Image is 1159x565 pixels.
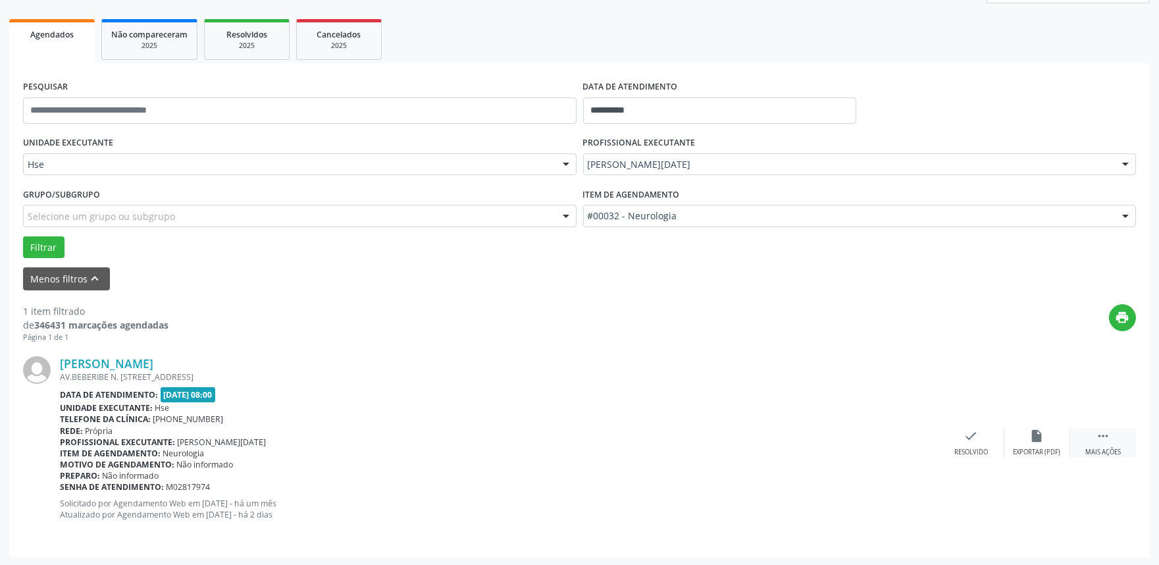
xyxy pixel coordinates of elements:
[583,77,678,97] label: DATA DE ATENDIMENTO
[60,414,151,425] b: Telefone da clínica:
[161,387,216,402] span: [DATE] 08:00
[1085,448,1121,457] div: Mais ações
[60,371,939,383] div: AV.BEBERIBE N. [STREET_ADDRESS]
[88,271,103,286] i: keyboard_arrow_up
[954,448,988,457] div: Resolvido
[317,29,361,40] span: Cancelados
[86,425,113,437] span: Própria
[60,459,174,470] b: Motivo de agendamento:
[60,402,153,414] b: Unidade executante:
[588,158,1110,171] span: [PERSON_NAME][DATE]
[111,29,188,40] span: Não compareceram
[23,133,113,153] label: UNIDADE EXECUTANTE
[23,267,110,290] button: Menos filtroskeyboard_arrow_up
[60,448,161,459] b: Item de agendamento:
[23,77,68,97] label: PESQUISAR
[1030,429,1044,443] i: insert_drive_file
[583,184,680,205] label: Item de agendamento
[111,41,188,51] div: 2025
[214,41,280,51] div: 2025
[178,437,267,448] span: [PERSON_NAME][DATE]
[28,158,550,171] span: Hse
[163,448,205,459] span: Neurologia
[583,133,696,153] label: PROFISSIONAL EXECUTANTE
[177,459,234,470] span: Não informado
[60,498,939,520] p: Solicitado por Agendamento Web em [DATE] - há um mês Atualizado por Agendamento Web em [DATE] - h...
[60,437,175,448] b: Profissional executante:
[60,470,100,481] b: Preparo:
[103,470,159,481] span: Não informado
[60,389,158,400] b: Data de atendimento:
[155,402,170,414] span: Hse
[1109,304,1136,331] button: print
[23,236,64,259] button: Filtrar
[23,304,168,318] div: 1 item filtrado
[30,29,74,40] span: Agendados
[964,429,979,443] i: check
[23,184,100,205] label: Grupo/Subgrupo
[588,209,1110,223] span: #00032 - Neurologia
[1096,429,1110,443] i: 
[60,481,164,493] b: Senha de atendimento:
[306,41,372,51] div: 2025
[1014,448,1061,457] div: Exportar (PDF)
[226,29,267,40] span: Resolvidos
[60,425,83,437] b: Rede:
[23,356,51,384] img: img
[23,318,168,332] div: de
[1116,310,1130,325] i: print
[28,209,175,223] span: Selecione um grupo ou subgrupo
[60,356,153,371] a: [PERSON_NAME]
[153,414,224,425] span: [PHONE_NUMBER]
[167,481,211,493] span: M02817974
[34,319,168,331] strong: 346431 marcações agendadas
[23,332,168,343] div: Página 1 de 1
